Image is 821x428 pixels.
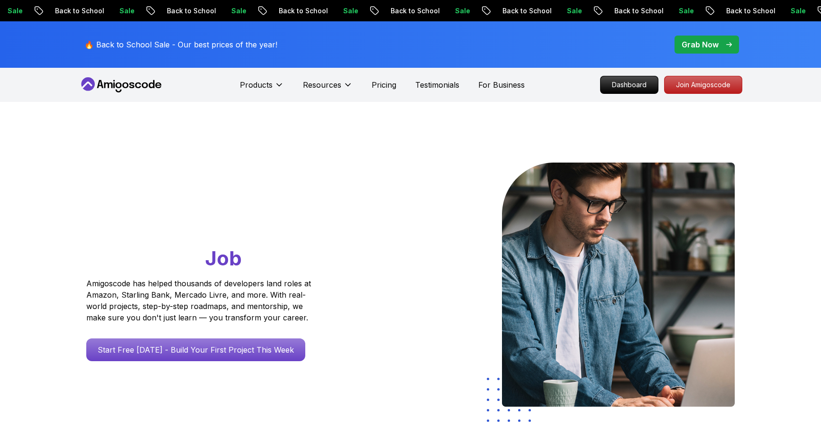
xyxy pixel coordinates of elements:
[240,79,284,98] button: Products
[372,79,396,91] a: Pricing
[86,163,347,272] h1: Go From Learning to Hired: Master Java, Spring Boot & Cloud Skills That Get You the
[267,6,331,16] p: Back to School
[86,338,305,361] a: Start Free [DATE] - Build Your First Project This Week
[219,6,250,16] p: Sale
[779,6,809,16] p: Sale
[600,76,658,94] a: Dashboard
[601,76,658,93] p: Dashboard
[108,6,138,16] p: Sale
[155,6,219,16] p: Back to School
[491,6,555,16] p: Back to School
[478,79,525,91] a: For Business
[502,163,735,407] img: hero
[602,6,667,16] p: Back to School
[555,6,585,16] p: Sale
[303,79,341,91] p: Resources
[84,39,277,50] p: 🔥 Back to School Sale - Our best prices of the year!
[86,278,314,323] p: Amigoscode has helped thousands of developers land roles at Amazon, Starling Bank, Mercado Livre,...
[664,76,742,94] a: Join Amigoscode
[665,76,742,93] p: Join Amigoscode
[303,79,353,98] button: Resources
[379,6,443,16] p: Back to School
[682,39,719,50] p: Grab Now
[714,6,779,16] p: Back to School
[331,6,362,16] p: Sale
[240,79,273,91] p: Products
[205,246,242,270] span: Job
[415,79,459,91] a: Testimonials
[667,6,697,16] p: Sale
[43,6,108,16] p: Back to School
[443,6,474,16] p: Sale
